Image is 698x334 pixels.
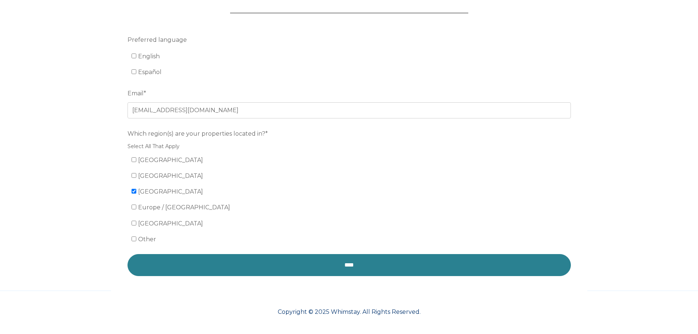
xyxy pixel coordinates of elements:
input: [GEOGRAPHIC_DATA] [132,157,136,162]
input: Español [132,69,136,74]
span: [GEOGRAPHIC_DATA] [138,188,203,195]
input: English [132,54,136,58]
span: [GEOGRAPHIC_DATA] [138,220,203,227]
input: [GEOGRAPHIC_DATA] [132,173,136,178]
input: [GEOGRAPHIC_DATA] [132,221,136,225]
span: Español [138,69,162,76]
span: [GEOGRAPHIC_DATA] [138,157,203,164]
input: Other [132,236,136,241]
legend: Select All That Apply [128,143,571,150]
span: English [138,53,160,60]
input: Europe / [GEOGRAPHIC_DATA] [132,205,136,209]
input: [GEOGRAPHIC_DATA] [132,189,136,194]
p: Copyright © 2025 Whimstay. All Rights Reserved. [111,308,587,316]
span: Which region(s) are your properties located in?* [128,128,268,139]
span: [GEOGRAPHIC_DATA] [138,172,203,179]
span: Preferred language [128,34,187,45]
span: Email [128,88,144,99]
span: Europe / [GEOGRAPHIC_DATA] [138,204,230,211]
span: Other [138,236,156,243]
